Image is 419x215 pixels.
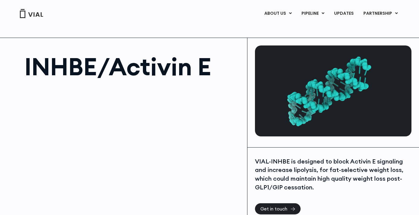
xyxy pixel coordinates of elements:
[297,8,329,19] a: PIPELINEMenu Toggle
[19,9,44,18] img: Vial Logo
[329,8,358,19] a: UPDATES
[359,8,403,19] a: PARTNERSHIPMenu Toggle
[24,55,241,79] h1: INHBE/Activin E
[260,207,287,211] span: Get in touch
[255,203,301,214] a: Get in touch
[255,157,411,192] div: VIAL-INHBE is designed to block Activin E signaling and increase lipolysis, for fat-selective wei...
[259,8,296,19] a: ABOUT USMenu Toggle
